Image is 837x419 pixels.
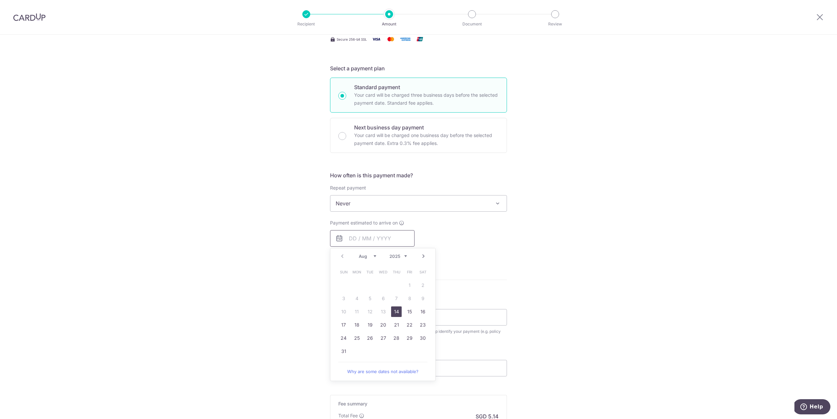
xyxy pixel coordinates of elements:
[338,333,349,343] a: 24
[365,267,375,277] span: Tuesday
[338,412,358,419] p: Total Fee
[418,320,428,330] a: 23
[282,21,331,27] p: Recipient
[352,320,362,330] a: 18
[337,37,367,42] span: Secure 256-bit SSL
[413,35,426,43] img: Union Pay
[419,252,427,260] a: Next
[378,267,388,277] span: Wednesday
[391,320,402,330] a: 21
[794,399,830,416] iframe: Opens a widget where you can find more information
[404,267,415,277] span: Friday
[378,333,388,343] a: 27
[365,320,375,330] a: 19
[354,91,499,107] p: Your card will be charged three business days before the selected payment date. Standard fee appl...
[391,306,402,317] a: 14
[418,306,428,317] a: 16
[338,365,427,378] a: Why are some dates not available?
[338,346,349,357] a: 31
[418,333,428,343] a: 30
[404,333,415,343] a: 29
[354,131,499,147] p: Your card will be charged one business day before the selected payment date. Extra 0.3% fee applies.
[448,21,496,27] p: Document
[330,230,415,247] input: DD / MM / YYYY
[352,267,362,277] span: Monday
[330,195,507,211] span: Never
[365,333,375,343] a: 26
[330,64,507,72] h5: Select a payment plan
[352,333,362,343] a: 25
[404,320,415,330] a: 22
[330,195,507,212] span: Never
[391,267,402,277] span: Thursday
[365,21,414,27] p: Amount
[354,123,499,131] p: Next business day payment
[354,83,499,91] p: Standard payment
[391,333,402,343] a: 28
[531,21,580,27] p: Review
[370,35,383,43] img: Visa
[338,401,499,407] h5: Fee summary
[330,171,507,179] h5: How often is this payment made?
[404,306,415,317] a: 15
[378,320,388,330] a: 20
[418,267,428,277] span: Saturday
[338,320,349,330] a: 17
[399,35,412,43] img: American Express
[330,185,366,191] label: Repeat payment
[384,35,397,43] img: Mastercard
[330,220,398,226] span: Payment estimated to arrive on
[13,13,46,21] img: CardUp
[338,267,349,277] span: Sunday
